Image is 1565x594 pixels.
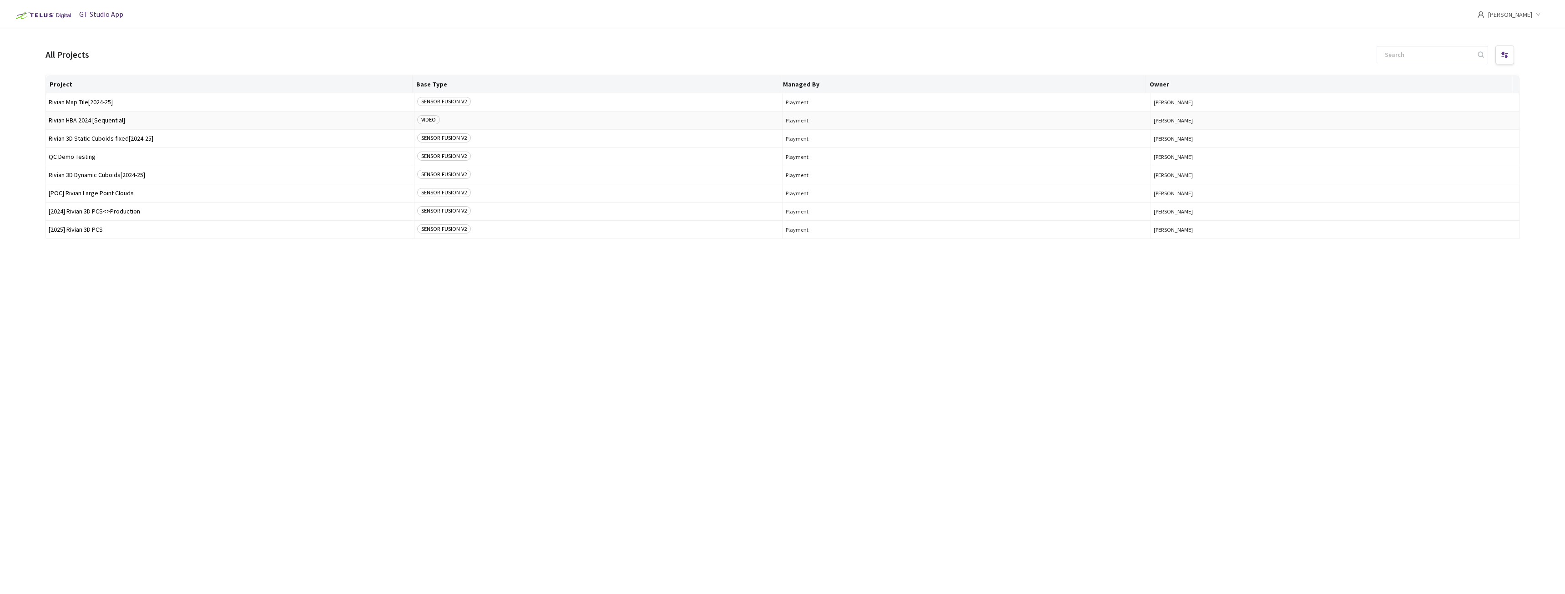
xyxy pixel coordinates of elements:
span: SENSOR FUSION V2 [417,97,471,106]
span: user [1477,11,1484,18]
span: Playment [786,153,1148,160]
button: [PERSON_NAME] [1154,117,1516,124]
button: [PERSON_NAME] [1154,226,1516,233]
span: [2025] Rivian 3D PCS [49,226,411,233]
span: QC Demo Testing [49,153,411,160]
span: Playment [786,172,1148,178]
span: Playment [786,99,1148,106]
span: Playment [786,190,1148,197]
span: Rivian HBA 2024 [Sequential] [49,117,411,124]
span: [2024] Rivian 3D PCS<>Production [49,208,411,215]
th: Managed By [779,75,1146,93]
span: SENSOR FUSION V2 [417,133,471,142]
span: SENSOR FUSION V2 [417,152,471,161]
span: Playment [786,135,1148,142]
div: All Projects [45,47,89,61]
span: [POC] Rivian Large Point Clouds [49,190,411,197]
input: Search [1379,46,1476,63]
button: [PERSON_NAME] [1154,153,1516,160]
span: Playment [786,117,1148,124]
button: [PERSON_NAME] [1154,208,1516,215]
span: SENSOR FUSION V2 [417,206,471,215]
th: Base Type [413,75,779,93]
th: Owner [1146,75,1513,93]
span: Playment [786,208,1148,215]
button: [PERSON_NAME] [1154,135,1516,142]
span: SENSOR FUSION V2 [417,170,471,179]
button: [PERSON_NAME] [1154,190,1516,197]
span: SENSOR FUSION V2 [417,224,471,234]
button: [PERSON_NAME] [1154,99,1516,106]
span: Playment [786,226,1148,233]
th: Project [46,75,413,93]
span: VIDEO [417,115,440,124]
span: down [1536,12,1540,17]
span: Rivian 3D Static Cuboids fixed[2024-25] [49,135,411,142]
span: GT Studio App [79,10,123,19]
span: Rivian 3D Dynamic Cuboids[2024-25] [49,172,411,178]
button: [PERSON_NAME] [1154,172,1516,178]
img: Telus [11,8,74,23]
span: SENSOR FUSION V2 [417,188,471,197]
span: Rivian Map Tile[2024-25] [49,99,411,106]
